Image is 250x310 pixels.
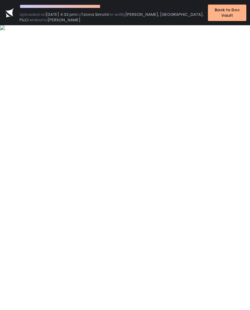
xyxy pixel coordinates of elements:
button: Back to Doc Vault [208,5,246,21]
span: Uploaded on [20,12,46,17]
span: related to [28,17,48,23]
span: [PERSON_NAME] [48,17,80,23]
span: for entity [108,12,125,17]
span: Tziona Simchi [81,12,108,17]
div: Back to Doc Vault [212,7,242,18]
span: [PERSON_NAME], [GEOGRAPHIC_DATA], PLLC [20,12,204,23]
span: by [76,12,81,17]
span: [DATE] 4:32 pm [46,12,76,17]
